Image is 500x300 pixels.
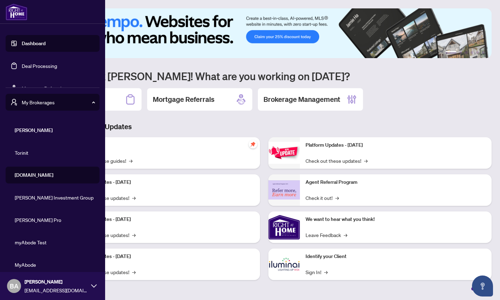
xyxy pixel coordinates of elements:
[15,149,95,156] span: Torinit
[324,268,328,276] span: →
[306,141,486,149] p: Platform Updates - [DATE]
[25,286,88,294] span: [EMAIL_ADDRESS][DOMAIN_NAME]
[306,194,339,202] a: Check it out!→
[306,253,486,260] p: Identify your Client
[344,231,347,239] span: →
[471,51,473,54] button: 4
[36,122,492,132] h3: Brokerage & Industry Updates
[10,281,19,291] span: BA
[36,69,492,83] h1: Welcome back [PERSON_NAME]! What are you working on [DATE]?
[11,99,18,106] span: user-switch
[472,275,493,296] button: Open asap
[482,51,485,54] button: 6
[268,249,300,280] img: Identify your Client
[22,85,64,91] a: Mortgage Referrals
[268,142,300,164] img: Platform Updates - June 23, 2025
[36,8,492,58] img: Slide 0
[335,194,339,202] span: →
[132,194,136,202] span: →
[268,180,300,200] img: Agent Referral Program
[15,171,95,179] span: [DOMAIN_NAME]
[306,179,486,186] p: Agent Referral Program
[153,95,214,104] h2: Mortgage Referrals
[15,238,95,246] span: myAbode Test
[459,51,462,54] button: 2
[306,268,328,276] a: Sign In!→
[249,140,257,148] span: pushpin
[129,157,132,165] span: →
[465,51,468,54] button: 3
[74,216,254,223] p: Platform Updates - [DATE]
[22,40,46,47] a: Dashboard
[15,261,95,268] span: MyAbode
[445,51,457,54] button: 1
[22,63,57,69] a: Deal Processing
[25,278,88,286] span: [PERSON_NAME]
[15,194,95,201] span: [PERSON_NAME] Investment Group
[6,4,27,20] img: logo
[306,231,347,239] a: Leave Feedback→
[15,126,95,134] span: [PERSON_NAME]
[15,216,95,224] span: [PERSON_NAME] Pro
[132,231,136,239] span: →
[306,216,486,223] p: We want to hear what you think!
[22,98,95,106] span: My Brokerages
[74,179,254,186] p: Platform Updates - [DATE]
[132,268,136,276] span: →
[74,141,254,149] p: Self-Help
[306,157,368,165] a: Check out these updates!→
[364,157,368,165] span: →
[268,211,300,243] img: We want to hear what you think!
[263,95,340,104] h2: Brokerage Management
[476,51,479,54] button: 5
[74,253,254,260] p: Platform Updates - [DATE]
